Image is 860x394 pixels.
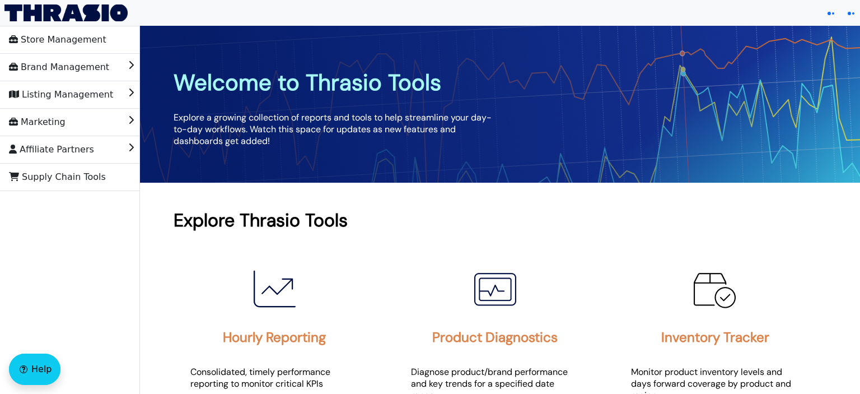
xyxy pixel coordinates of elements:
h2: Inventory Tracker [661,328,769,346]
h1: Explore Thrasio Tools [174,208,826,232]
img: Thrasio Logo [4,4,128,21]
h1: Welcome to Thrasio Tools [174,68,500,97]
h2: Hourly Reporting [223,328,326,346]
h2: Product Diagnostics [432,328,558,346]
button: Help floatingactionbutton [9,354,60,385]
span: Supply Chain Tools [9,168,106,186]
span: Help [31,363,52,376]
span: Brand Management [9,58,109,76]
p: Consolidated, timely performance reporting to monitor critical KPIs [190,366,358,390]
span: Store Management [9,31,106,49]
img: Product Diagnostics Icon [467,261,523,317]
img: Inventory Tracker Icon [687,261,743,317]
span: Affiliate Partners [9,141,94,159]
img: Hourly Reporting Icon [246,261,302,317]
span: Listing Management [9,86,113,104]
span: Marketing [9,113,66,131]
p: Explore a growing collection of reports and tools to help streamline your day-to-day workflows. W... [174,112,500,147]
